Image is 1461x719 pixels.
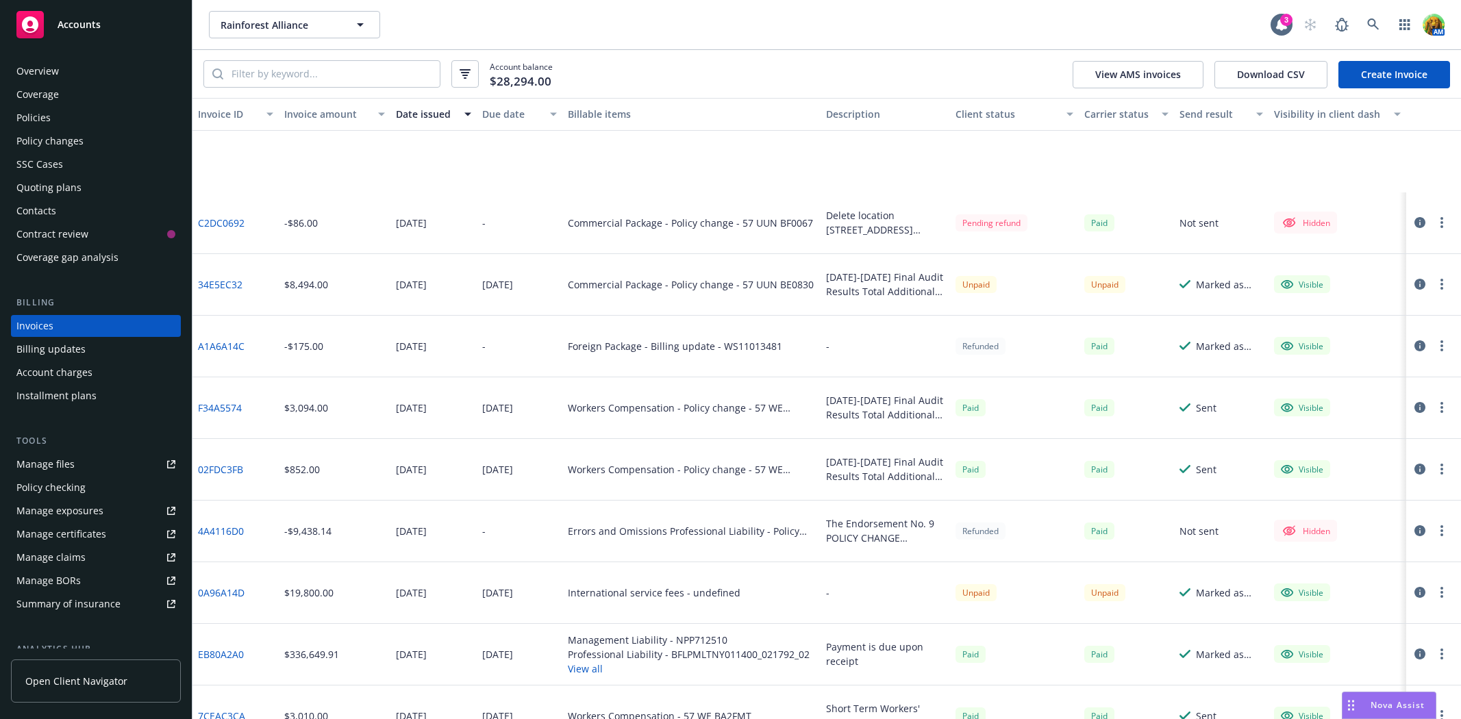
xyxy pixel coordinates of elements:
[950,98,1079,131] button: Client status
[568,339,782,353] div: Foreign Package - Billing update - WS11013481
[11,60,181,82] a: Overview
[1084,461,1114,478] div: Paid
[568,401,815,415] div: Workers Compensation - Policy change - 57 WE BA2FMT
[16,60,59,82] div: Overview
[11,153,181,175] a: SSC Cases
[826,455,945,483] div: [DATE]-[DATE] Final Audit Results Total Additional Cost - $852
[198,585,245,600] a: 0A96A14D
[396,277,427,292] div: [DATE]
[198,401,242,415] a: F34A5574
[16,546,86,568] div: Manage claims
[16,338,86,360] div: Billing updates
[1196,277,1263,292] div: Marked as sent
[1274,107,1386,121] div: Visibility in client dash
[11,200,181,222] a: Contacts
[956,646,986,663] div: Paid
[1214,61,1327,88] button: Download CSV
[396,524,427,538] div: [DATE]
[956,461,986,478] span: Paid
[1423,14,1445,36] img: photo
[396,647,427,661] div: [DATE]
[1084,338,1114,355] span: Paid
[11,385,181,407] a: Installment plans
[198,107,258,121] div: Invoice ID
[16,593,121,615] div: Summary of insurance
[1281,586,1323,598] div: Visible
[11,107,181,129] a: Policies
[11,338,181,360] a: Billing updates
[1281,648,1323,660] div: Visible
[16,223,88,245] div: Contract review
[284,107,370,121] div: Invoice amount
[396,462,427,477] div: [DATE]
[1084,276,1125,293] div: Unpaid
[568,524,815,538] div: Errors and Omissions Professional Liability - Policy change - BFLPMLTNY011300_021792_01
[16,177,82,199] div: Quoting plans
[16,247,118,268] div: Coverage gap analysis
[1269,98,1406,131] button: Visibility in client dash
[1281,522,1330,539] div: Hidden
[11,177,181,199] a: Quoting plans
[568,633,810,647] div: Management Liability - NPP712510
[16,362,92,383] div: Account charges
[11,223,181,245] a: Contract review
[16,153,63,175] div: SSC Cases
[11,546,181,568] a: Manage claims
[11,84,181,105] a: Coverage
[568,107,815,121] div: Billable items
[1196,339,1263,353] div: Marked as sent
[562,98,821,131] button: Billable items
[482,277,513,292] div: [DATE]
[1196,401,1216,415] div: Sent
[482,107,542,121] div: Due date
[1281,401,1323,414] div: Visible
[198,339,245,353] a: A1A6A14C
[11,315,181,337] a: Invoices
[482,585,513,600] div: [DATE]
[16,523,106,545] div: Manage certificates
[1084,584,1125,601] div: Unpaid
[198,216,245,230] a: C2DC0692
[956,276,997,293] div: Unpaid
[482,524,486,538] div: -
[11,593,181,615] a: Summary of insurance
[279,98,390,131] button: Invoice amount
[284,585,334,600] div: $19,800.00
[198,277,242,292] a: 34E5EC32
[1280,14,1293,26] div: 3
[1297,11,1324,38] a: Start snowing
[956,338,1006,355] div: Refunded
[11,247,181,268] a: Coverage gap analysis
[221,18,339,32] span: Rainforest Alliance
[826,339,829,353] div: -
[11,362,181,383] a: Account charges
[16,315,53,337] div: Invoices
[568,585,740,600] div: International service fees - undefined
[11,642,181,656] div: Analytics hub
[11,130,181,152] a: Policy changes
[223,61,440,87] input: Filter by keyword...
[568,661,810,676] button: View all
[568,462,815,477] div: Workers Compensation - Policy change - 57 WE BA2FMT
[826,393,945,422] div: [DATE]-[DATE] Final Audit Results Total Additional Cost - $3,094
[956,399,986,416] span: Paid
[482,462,513,477] div: [DATE]
[956,107,1059,121] div: Client status
[826,585,829,600] div: -
[826,208,945,237] div: Delete location [STREET_ADDRESS][US_STATE]; Amend Blanket Business personal property to $582,900
[284,216,318,230] div: -$86.00
[956,584,997,601] div: Unpaid
[1084,522,1114,540] div: Paid
[826,107,945,121] div: Description
[11,500,181,522] a: Manage exposures
[192,98,279,131] button: Invoice ID
[1084,399,1114,416] div: Paid
[1084,107,1153,121] div: Carrier status
[826,516,945,545] div: The Endorsement No. 9 POLICY CHANGE ENDORSEMENT (FL-99998A-NAC) is null and void
[396,585,427,600] div: [DATE]
[284,401,328,415] div: $3,094.00
[1084,646,1114,663] div: Paid
[284,462,320,477] div: $852.00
